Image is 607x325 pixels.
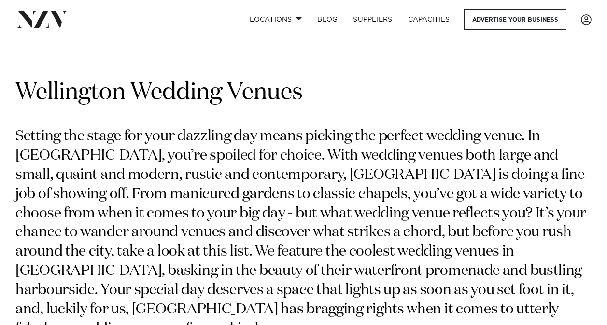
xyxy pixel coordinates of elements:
[15,78,592,108] h1: Wellington Wedding Venues
[242,9,310,30] a: Locations
[15,11,68,28] img: nzv-logo.png
[464,9,566,30] a: Advertise your business
[310,9,345,30] a: BLOG
[345,9,400,30] a: SUPPLIERS
[400,9,458,30] a: Capacities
